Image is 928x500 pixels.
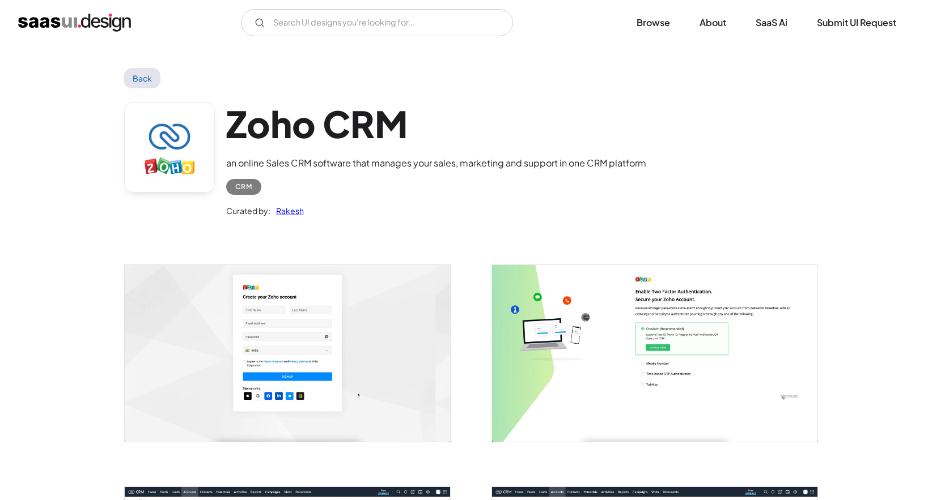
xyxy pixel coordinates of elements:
[241,9,513,36] form: Email Form
[623,10,684,35] a: Browse
[742,10,801,35] a: SaaS Ai
[241,9,513,36] input: Search UI designs you're looking for...
[492,265,817,441] a: open lightbox
[686,10,740,35] a: About
[270,204,304,217] a: Rakesh
[226,156,646,170] div: an online Sales CRM software that manages your sales, marketing and support in one CRM platform
[492,265,817,441] img: 6023f40aed4b7cedcc58d34f_Zoho%20CRM%202%20factor%20authentications%20.jpg
[125,265,450,441] img: 6023f40a85866f000f557f73_Zoho%20CRM%20Login.jpg
[18,14,131,32] a: home
[125,265,450,441] a: open lightbox
[235,180,252,194] div: CRM
[803,10,910,35] a: Submit UI Request
[124,68,161,88] a: Back
[226,102,646,146] h1: Zoho CRM
[226,204,270,217] div: Curated by:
